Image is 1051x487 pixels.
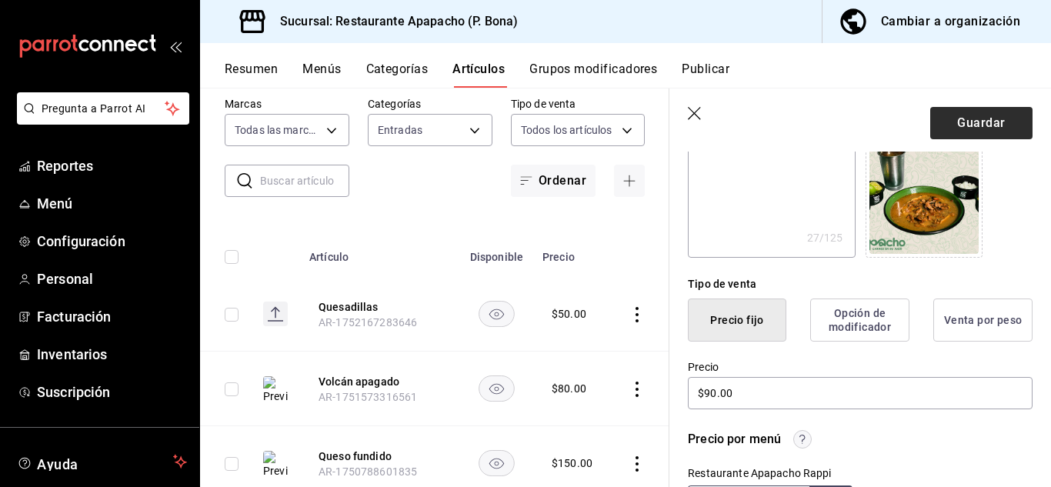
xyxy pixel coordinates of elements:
[37,269,187,289] span: Personal
[533,228,611,277] th: Precio
[933,299,1033,342] button: Venta por peso
[319,316,417,329] span: AR-1752167283646
[688,467,852,479] div: Restaurante Apapacho Rappi
[629,456,645,472] button: actions
[511,98,645,109] label: Tipo de venta
[37,193,187,214] span: Menú
[263,451,288,479] img: Preview
[11,112,189,128] a: Pregunta a Parrot AI
[881,11,1020,32] div: Cambiar a organización
[225,62,1051,88] div: navigation tabs
[452,62,505,88] button: Artículos
[225,98,349,109] label: Marcas
[479,301,515,327] button: availability-product
[479,375,515,402] button: availability-product
[260,165,349,196] input: Buscar artículo
[682,62,729,88] button: Publicar
[511,165,596,197] button: Ordenar
[552,306,586,322] div: $ 50.00
[552,381,586,396] div: $ 80.00
[688,377,1033,409] input: $0.00
[552,455,592,471] div: $ 150.00
[37,344,187,365] span: Inventarios
[688,362,1033,372] label: Precio
[869,145,979,254] img: Preview
[688,299,786,342] button: Precio fijo
[235,122,321,138] span: Todas las marcas, Sin marca
[930,107,1033,139] button: Guardar
[368,98,492,109] label: Categorías
[37,155,187,176] span: Reportes
[268,12,518,31] h3: Sucursal: Restaurante Apapacho (P. Bona)
[688,276,1033,292] div: Tipo de venta
[807,230,843,245] div: 27 /125
[319,449,442,464] button: edit-product-location
[302,62,341,88] button: Menús
[460,228,533,277] th: Disponible
[17,92,189,125] button: Pregunta a Parrot AI
[378,122,422,138] span: Entradas
[37,231,187,252] span: Configuración
[42,101,165,117] span: Pregunta a Parrot AI
[37,452,167,471] span: Ayuda
[479,450,515,476] button: availability-product
[37,306,187,327] span: Facturación
[629,382,645,397] button: actions
[810,299,909,342] button: Opción de modificador
[688,430,781,449] div: Precio por menú
[225,62,278,88] button: Resumen
[319,465,417,478] span: AR-1750788601835
[300,228,460,277] th: Artículo
[366,62,429,88] button: Categorías
[169,40,182,52] button: open_drawer_menu
[521,122,612,138] span: Todos los artículos
[319,391,417,403] span: AR-1751573316561
[319,299,442,315] button: edit-product-location
[529,62,657,88] button: Grupos modificadores
[629,307,645,322] button: actions
[37,382,187,402] span: Suscripción
[263,376,288,404] img: Preview
[319,374,442,389] button: edit-product-location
